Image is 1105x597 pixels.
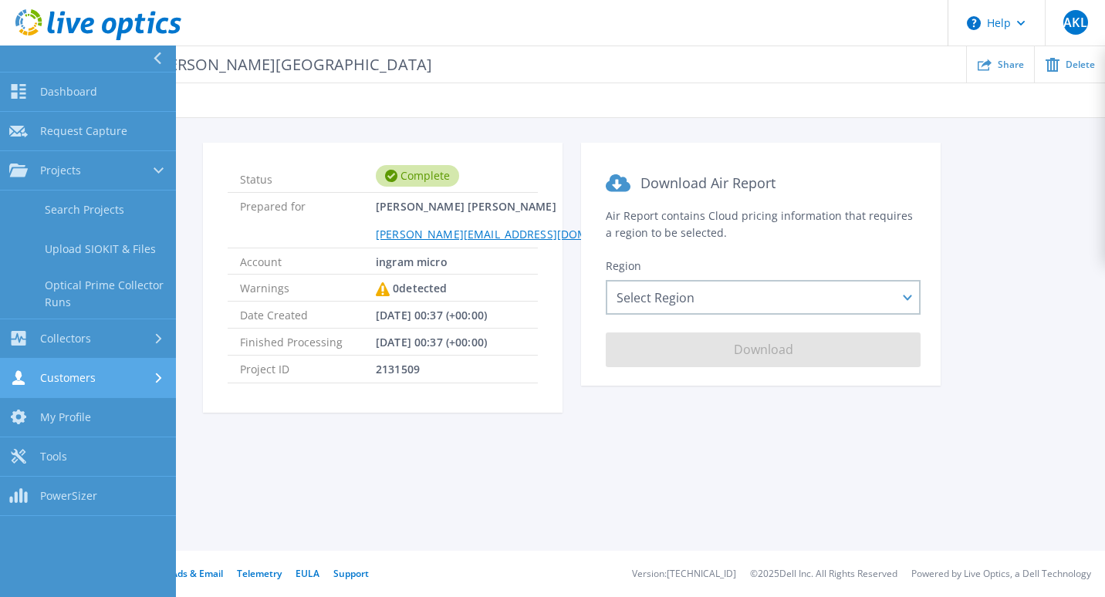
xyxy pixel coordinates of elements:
a: [PERSON_NAME][EMAIL_ADDRESS][DOMAIN_NAME] [376,227,647,241]
a: EULA [296,567,319,580]
span: Date Created [240,302,376,328]
div: Select Region [606,280,921,315]
a: Telemetry [237,567,282,580]
span: Collectors [40,332,91,346]
span: Share [998,60,1024,69]
span: Request Capture [40,124,127,138]
li: © 2025 Dell Inc. All Rights Reserved [750,569,897,579]
a: Ads & Email [171,567,223,580]
span: Project ID [240,356,376,382]
span: 2131509 [376,356,420,382]
span: Delete [1066,60,1095,69]
span: Air Report contains Cloud pricing information that requires a region to be selected. [606,208,913,240]
span: Download Air Report [640,174,776,192]
li: Powered by Live Optics, a Dell Technology [911,569,1091,579]
span: Finished Processing [240,329,376,355]
span: PowerSizer [40,489,97,503]
span: Status [240,166,376,186]
span: Warnings [240,275,376,301]
span: My Profile [40,410,91,424]
a: Support [333,567,369,580]
span: [PERSON_NAME][GEOGRAPHIC_DATA] [144,56,432,73]
span: ingram micro [376,248,448,274]
div: Complete [376,165,459,187]
li: Version: [TECHNICAL_ID] [632,569,736,579]
span: Account [240,248,376,274]
span: Customers [40,371,96,385]
span: Dashboard [40,85,97,99]
span: Projects [40,164,81,177]
button: Download [606,332,921,367]
div: 0 detected [376,275,447,302]
span: AKL [1063,16,1086,29]
span: Prepared for [240,193,376,247]
span: Tools [40,450,67,464]
span: [DATE] 00:37 (+00:00) [376,329,487,355]
span: [PERSON_NAME] [PERSON_NAME] [376,193,647,247]
p: RVTools [79,56,432,73]
span: Region [606,258,641,273]
span: [DATE] 00:37 (+00:00) [376,302,487,328]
